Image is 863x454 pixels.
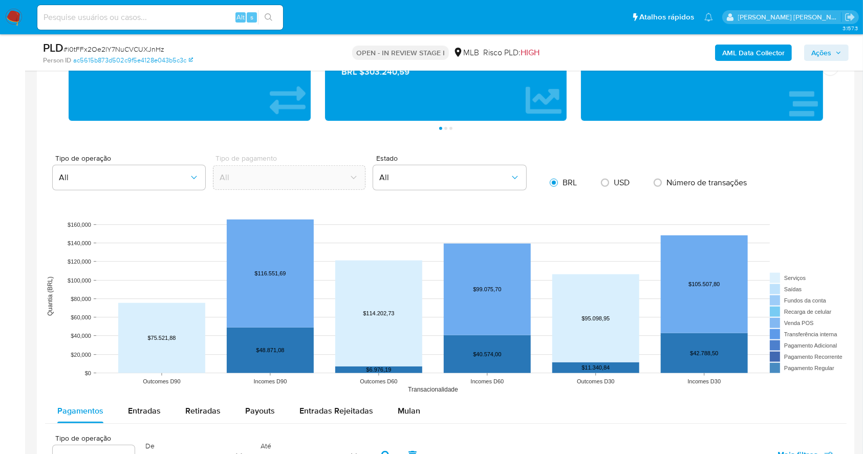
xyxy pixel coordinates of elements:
[73,56,193,65] a: ac5615b873d502c9f5e4128e043b5c3c
[845,12,855,23] a: Sair
[43,39,63,56] b: PLD
[715,45,792,61] button: AML Data Collector
[250,12,253,22] span: s
[37,11,283,24] input: Pesquise usuários ou casos...
[236,12,245,22] span: Alt
[811,45,831,61] span: Ações
[722,45,785,61] b: AML Data Collector
[738,12,842,22] p: carla.siqueira@mercadolivre.com
[843,24,858,32] span: 3.157.3
[453,47,479,58] div: MLB
[352,46,449,60] p: OPEN - IN REVIEW STAGE I
[704,13,713,21] a: Notificações
[639,12,694,23] span: Atalhos rápidos
[43,56,71,65] b: Person ID
[483,47,540,58] span: Risco PLD:
[804,45,849,61] button: Ações
[521,47,540,58] span: HIGH
[258,10,279,25] button: search-icon
[63,44,164,54] span: # i0tFFx2Oe2lY7NuCVCUXJnHz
